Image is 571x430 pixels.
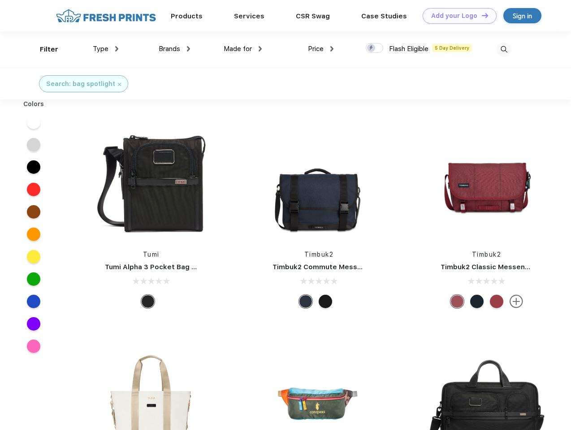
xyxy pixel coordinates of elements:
img: DT [482,13,488,18]
div: Eco Black [319,295,332,308]
span: Made for [224,45,252,53]
img: fo%20logo%202.webp [53,8,159,24]
span: Flash Eligible [389,45,428,53]
div: Search: bag spotlight [46,79,115,89]
img: desktop_search.svg [497,42,511,57]
img: more.svg [510,295,523,308]
a: Products [171,12,203,20]
a: Timbuk2 Classic Messenger Bag [441,263,552,271]
div: Colors [17,99,51,109]
span: Price [308,45,324,53]
a: Sign in [503,8,541,23]
img: dropdown.png [259,46,262,52]
a: Timbuk2 Commute Messenger Bag [273,263,393,271]
div: Sign in [513,11,532,21]
div: Filter [40,44,58,55]
div: Black [141,295,155,308]
div: Eco Monsoon [470,295,484,308]
div: Eco Nautical [299,295,312,308]
a: Tumi Alpha 3 Pocket Bag Small [105,263,210,271]
span: Type [93,45,108,53]
img: func=resize&h=266 [91,122,211,241]
img: dropdown.png [187,46,190,52]
img: filter_cancel.svg [118,83,121,86]
img: func=resize&h=266 [259,122,378,241]
div: Add your Logo [431,12,477,20]
a: Timbuk2 [472,251,502,258]
span: 5 Day Delivery [432,44,472,52]
a: Timbuk2 [304,251,334,258]
a: Tumi [143,251,160,258]
div: Eco Bookish [490,295,503,308]
span: Brands [159,45,180,53]
div: Eco Collegiate Red [450,295,464,308]
img: func=resize&h=266 [427,122,546,241]
img: dropdown.png [115,46,118,52]
img: dropdown.png [330,46,333,52]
